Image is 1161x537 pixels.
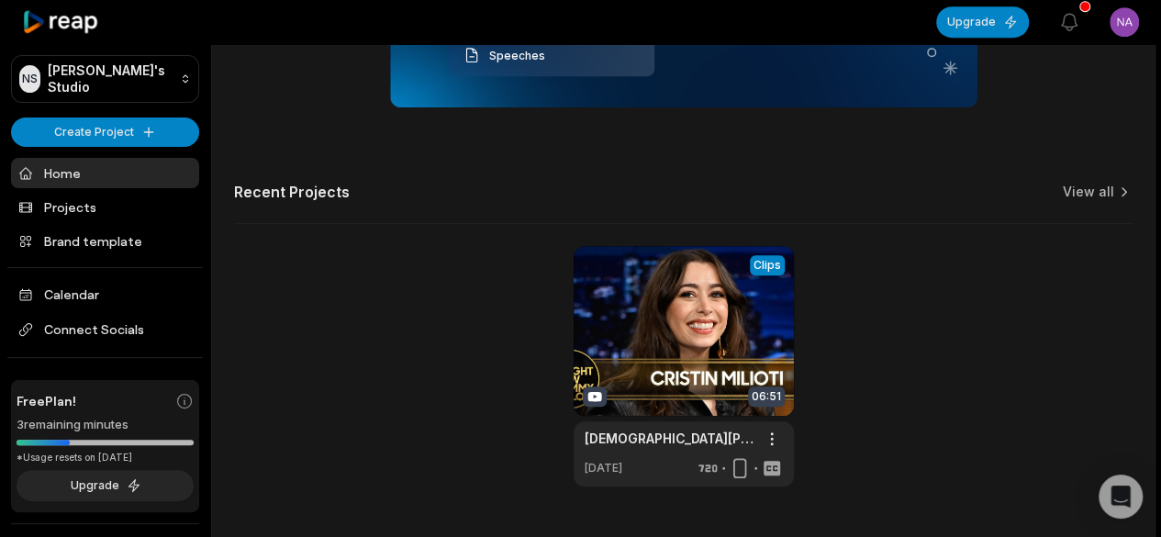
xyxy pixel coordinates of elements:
[936,6,1029,38] button: Upgrade
[585,429,754,448] a: [DEMOGRAPHIC_DATA][PERSON_NAME] Talks Getting Stopped by The Penguin Fans and Full Circle Batman ...
[11,279,199,309] a: Calendar
[11,117,199,147] button: Create Project
[489,49,545,62] span: Speeches
[48,62,173,95] p: [PERSON_NAME]'s Studio
[17,451,194,464] div: *Usage resets on [DATE]
[234,183,350,201] h2: Recent Projects
[17,470,194,501] button: Upgrade
[11,192,199,222] a: Projects
[17,391,76,410] span: Free Plan!
[1099,475,1143,519] div: Open Intercom Messenger
[11,313,199,346] span: Connect Socials
[19,65,40,93] div: NS
[11,226,199,256] a: Brand template
[17,416,194,434] div: 3 remaining minutes
[11,158,199,188] a: Home
[1063,183,1114,201] a: View all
